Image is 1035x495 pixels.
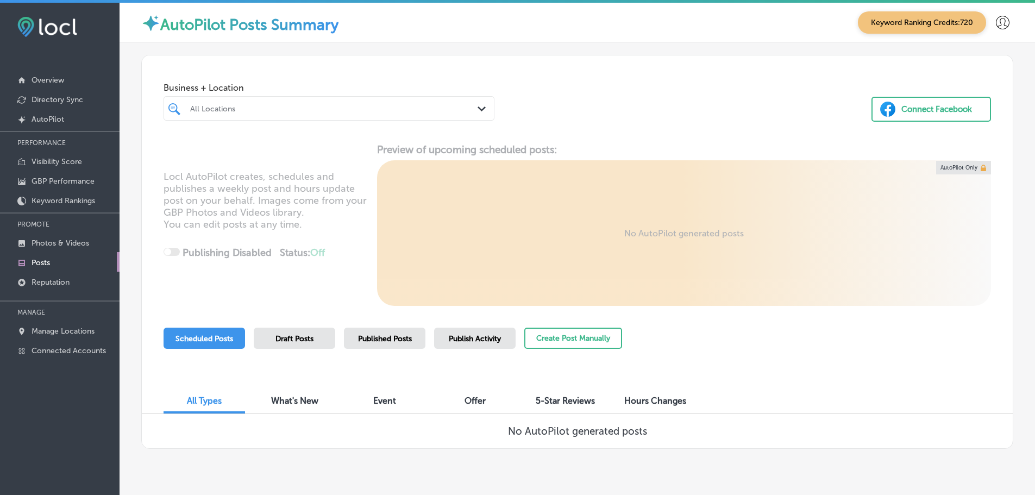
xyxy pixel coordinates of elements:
[536,396,595,406] span: 5-Star Reviews
[32,115,64,124] p: AutoPilot
[32,239,89,248] p: Photos & Videos
[901,101,972,117] div: Connect Facebook
[32,278,70,287] p: Reputation
[358,334,412,343] span: Published Posts
[32,177,95,186] p: GBP Performance
[271,396,318,406] span: What's New
[32,346,106,355] p: Connected Accounts
[32,76,64,85] p: Overview
[465,396,486,406] span: Offer
[164,83,494,93] span: Business + Location
[32,258,50,267] p: Posts
[17,17,77,37] img: fda3e92497d09a02dc62c9cd864e3231.png
[32,95,83,104] p: Directory Sync
[160,16,338,34] label: AutoPilot Posts Summary
[858,11,986,34] span: Keyword Ranking Credits: 720
[32,157,82,166] p: Visibility Score
[190,104,479,113] div: All Locations
[871,97,991,122] button: Connect Facebook
[275,334,313,343] span: Draft Posts
[624,396,686,406] span: Hours Changes
[373,396,396,406] span: Event
[32,327,95,336] p: Manage Locations
[508,425,647,437] h3: No AutoPilot generated posts
[141,14,160,33] img: autopilot-icon
[32,196,95,205] p: Keyword Rankings
[187,396,222,406] span: All Types
[524,328,622,349] button: Create Post Manually
[449,334,501,343] span: Publish Activity
[175,334,233,343] span: Scheduled Posts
